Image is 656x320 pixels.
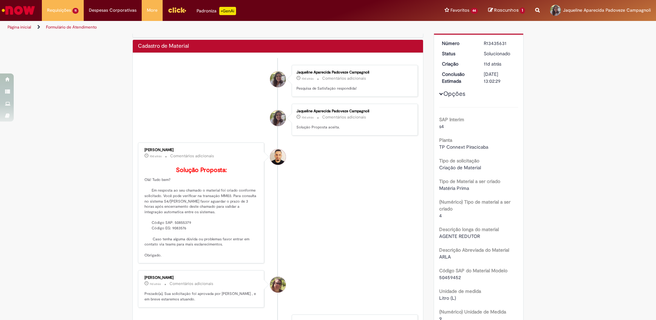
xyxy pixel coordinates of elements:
b: SAP Interim [439,116,464,123]
div: Solucionado [484,50,516,57]
b: Tipo de solicitação [439,158,479,164]
a: Página inicial [8,24,31,30]
p: Prezado(a), Sua solicitação foi aprovada por [PERSON_NAME] , e em breve estaremos atuando. [144,291,259,302]
div: Jaqueline Aparecida Padoveze Campagnoli [296,109,411,113]
span: 50459452 [439,274,461,281]
time: 22/08/2025 15:56:58 [302,115,314,119]
div: Padroniza [197,7,236,15]
span: s4 [439,123,444,129]
small: Comentários adicionais [322,114,366,120]
div: Ana Paula De Sousa Rodrigues [270,277,286,293]
img: click_logo_yellow_360x200.png [168,5,186,15]
div: 21/08/2025 11:11:42 [484,60,516,67]
div: Jaqueline Aparecida Padoveze Campagnoli [270,110,286,126]
span: 11 [72,8,79,14]
small: Comentários adicionais [169,281,213,287]
span: Jaqueline Aparecida Padoveze Campagnoli [563,7,651,13]
span: 10d atrás [150,154,162,158]
span: TP Connext Piracicaba [439,144,488,150]
p: Olá! Tudo bem? Em resposta ao seu chamado o material foi criado conforme solicitado. Você pode ve... [144,167,259,258]
span: 1 [520,8,525,14]
span: 44 [471,8,478,14]
dt: Número [437,40,479,47]
a: Rascunhos [488,7,525,14]
div: Arnaldo Jose Vieira De Melo [270,149,286,165]
time: 21/08/2025 11:11:42 [484,61,501,67]
b: Planta [439,137,452,143]
b: Solução Proposta: [176,166,227,174]
img: ServiceNow [1,3,36,17]
b: Código SAP do Material Modelo [439,267,507,274]
b: Descrição longa do material [439,226,499,232]
time: 21/08/2025 13:58:14 [150,282,161,286]
span: ARLA [439,254,451,260]
span: Requisições [47,7,71,14]
span: Favoritos [450,7,469,14]
div: [PERSON_NAME] [144,276,259,280]
span: Criação de Material [439,164,481,171]
div: [DATE] 13:02:29 [484,71,516,84]
span: Litro (L) [439,295,456,301]
b: Tipo de Material a ser criado [439,178,500,184]
p: Solução Proposta aceita. [296,125,411,130]
div: R13435631 [484,40,516,47]
span: 4 [439,213,442,219]
b: Descrição Abreviada do Material [439,247,509,253]
p: Pesquisa de Satisfação respondida! [296,86,411,91]
b: (Numérico) Unidade de Medida [439,309,506,315]
div: [PERSON_NAME] [144,148,259,152]
span: Matéria Prima [439,185,469,191]
span: More [147,7,157,14]
small: Comentários adicionais [170,153,214,159]
div: Jaqueline Aparecida Padoveze Campagnoli [296,70,411,75]
ul: Trilhas de página [5,21,432,34]
span: 10d atrás [302,115,314,119]
span: Despesas Corporativas [89,7,137,14]
small: Comentários adicionais [322,76,366,81]
dt: Conclusão Estimada [437,71,479,84]
div: Jaqueline Aparecida Padoveze Campagnoli [270,71,286,87]
b: (Numérico) Tipo de material a ser criado [439,199,511,212]
h2: Cadastro de Material Histórico de tíquete [138,43,189,49]
span: 11d atrás [484,61,501,67]
b: Unidade de medida [439,288,481,294]
span: 11d atrás [150,282,161,286]
span: AGENTE REDUTOR [439,233,480,239]
dt: Status [437,50,479,57]
p: +GenAi [219,7,236,15]
dt: Criação [437,60,479,67]
time: 22/08/2025 10:52:44 [150,154,162,158]
span: Rascunhos [494,7,519,13]
time: 22/08/2025 16:25:48 [302,77,314,81]
span: 10d atrás [302,77,314,81]
a: Formulário de Atendimento [46,24,97,30]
